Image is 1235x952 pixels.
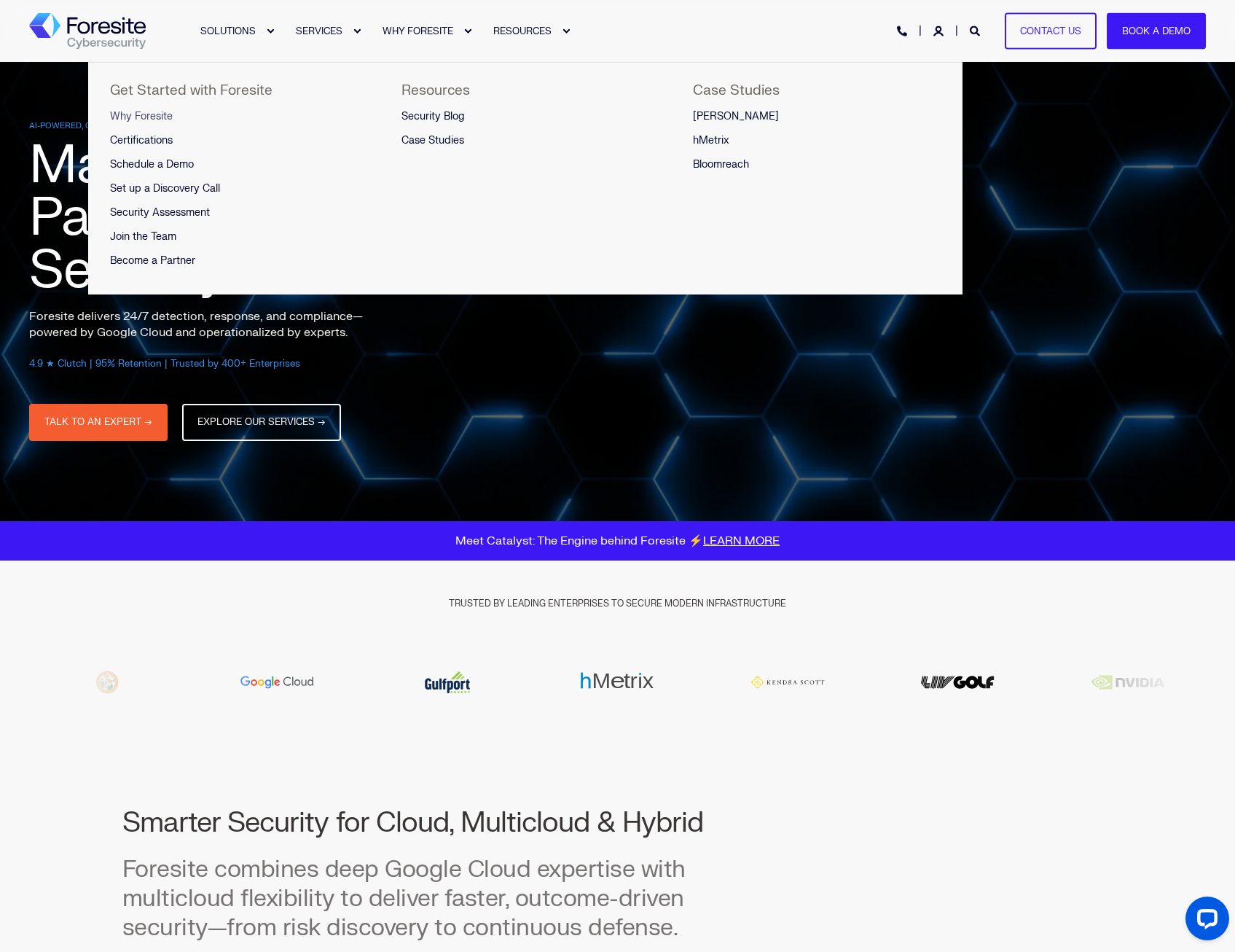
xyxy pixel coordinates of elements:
[463,27,472,36] div: Expand WHY FORESITE
[110,110,173,122] span: Why Foresite
[1055,660,1201,704] img: Nvidia logo
[29,660,185,704] div: 6 / 20
[693,134,729,147] span: hMetrix
[182,404,341,441] a: EXPLORE OUR SERVICES →
[693,110,779,122] span: [PERSON_NAME]
[375,660,520,704] img: Gulfport Energy logo
[1107,12,1206,50] a: Book a Demo
[110,134,173,147] span: Certifications
[110,158,194,171] span: Schedule a Demo
[710,660,866,704] div: 10 / 20
[353,27,361,36] div: Expand SERVICES
[401,82,470,99] span: Resources
[455,534,780,548] span: Meet Catalyst: The Engine behind Foresite ⚡️
[204,660,350,704] img: Google Cloud logo
[29,13,146,50] a: Back to Home
[933,24,946,36] a: Login
[266,27,275,36] div: Expand SOLUTIONS
[122,806,755,841] h2: Smarter Security for Cloud, Multicloud & Hybrid
[29,404,168,441] a: TALK TO AN EXPERT →
[110,254,195,267] span: Become a Partner
[401,134,464,147] span: Case Studies
[110,182,220,195] span: Set up a Discovery Call
[401,110,465,122] span: Security Blog
[885,660,1030,704] img: Liv Golf logo
[110,206,210,219] span: Security Assessment
[693,82,780,99] span: Case Studies
[544,669,690,696] img: hMetrix logo
[970,24,983,36] a: Open Search
[703,534,780,548] a: LEARN MORE
[1174,891,1235,952] iframe: LiveChat chat widget
[29,308,393,340] p: Foresite delivers 24/7 detection, response, and compliance—powered by Google Cloud and operationa...
[449,598,786,609] span: TRUSTED BY LEADING ENTERPRISES TO SECURE MODERN INFRASTRUCTURE
[715,660,860,704] img: Kendra Scott logo
[369,660,525,704] div: 8 / 20
[880,660,1036,704] div: 11 / 20
[110,82,273,99] span: Get Started with Foresite
[540,669,696,696] div: 9 / 20
[122,855,755,943] h3: Foresite combines deep Google Cloud expertise with multicloud flexibility to deliver faster, outc...
[493,25,552,36] span: RESOURCES
[34,660,180,704] img: Florida Department State logo
[1050,660,1206,704] div: 12 / 20
[562,27,571,36] div: Expand RESOURCES
[29,358,300,370] span: 4.9 ★ Clutch | 95% Retention | Trusted by 400+ Enterprises
[383,25,453,36] span: WHY FORESITE
[110,230,176,243] span: Join the Team
[1005,12,1097,50] a: Contact Us
[693,158,749,171] span: Bloomreach
[200,25,256,36] span: SOLUTIONS
[29,13,146,50] img: Foresite logo, a hexagon shape of blues with a directional arrow to the right hand side, and the ...
[199,660,355,704] div: 7 / 20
